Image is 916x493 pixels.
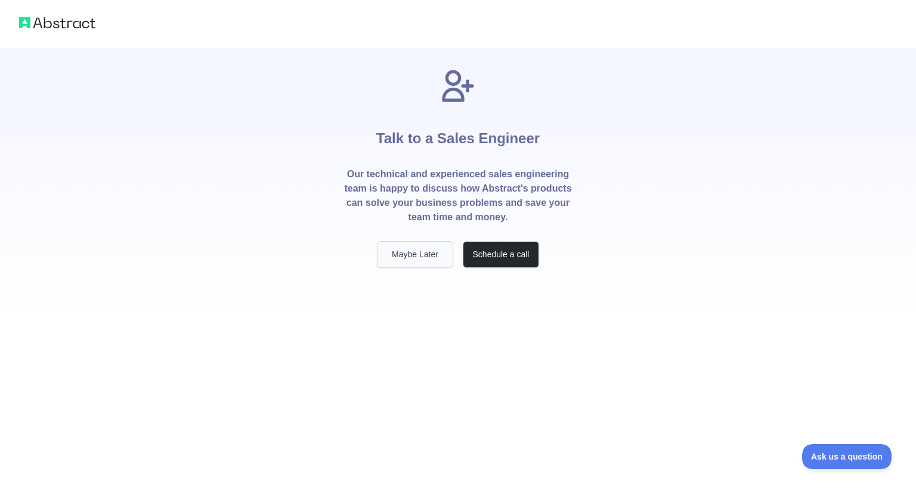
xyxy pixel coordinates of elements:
button: Schedule a call [463,241,539,268]
p: Our technical and experienced sales engineering team is happy to discuss how Abstract's products ... [343,167,572,224]
button: Maybe Later [377,241,453,268]
iframe: Toggle Customer Support [802,444,892,469]
h1: Talk to a Sales Engineer [376,105,540,167]
img: Abstract logo [19,14,95,31]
